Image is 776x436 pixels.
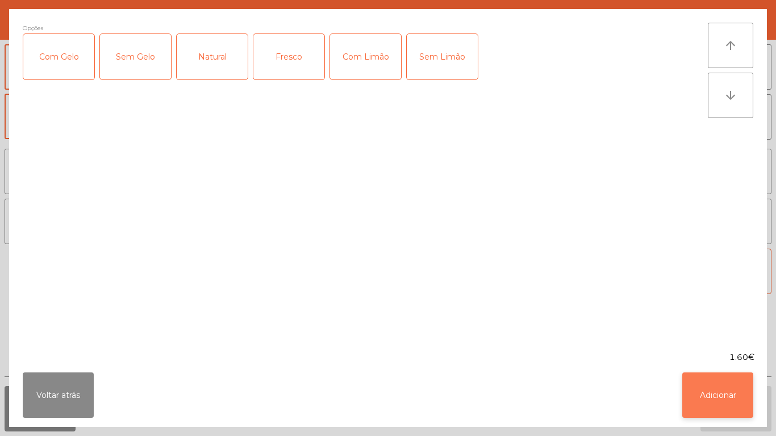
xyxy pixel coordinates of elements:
[100,34,171,79] div: Sem Gelo
[708,23,753,68] button: arrow_upward
[330,34,401,79] div: Com Limão
[23,23,43,33] span: Opções
[724,89,737,102] i: arrow_downward
[23,372,94,418] button: Voltar atrás
[23,34,94,79] div: Com Gelo
[253,34,324,79] div: Fresco
[708,73,753,118] button: arrow_downward
[682,372,753,418] button: Adicionar
[724,39,737,52] i: arrow_upward
[407,34,478,79] div: Sem Limão
[9,351,767,363] div: 1.60€
[177,34,248,79] div: Natural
